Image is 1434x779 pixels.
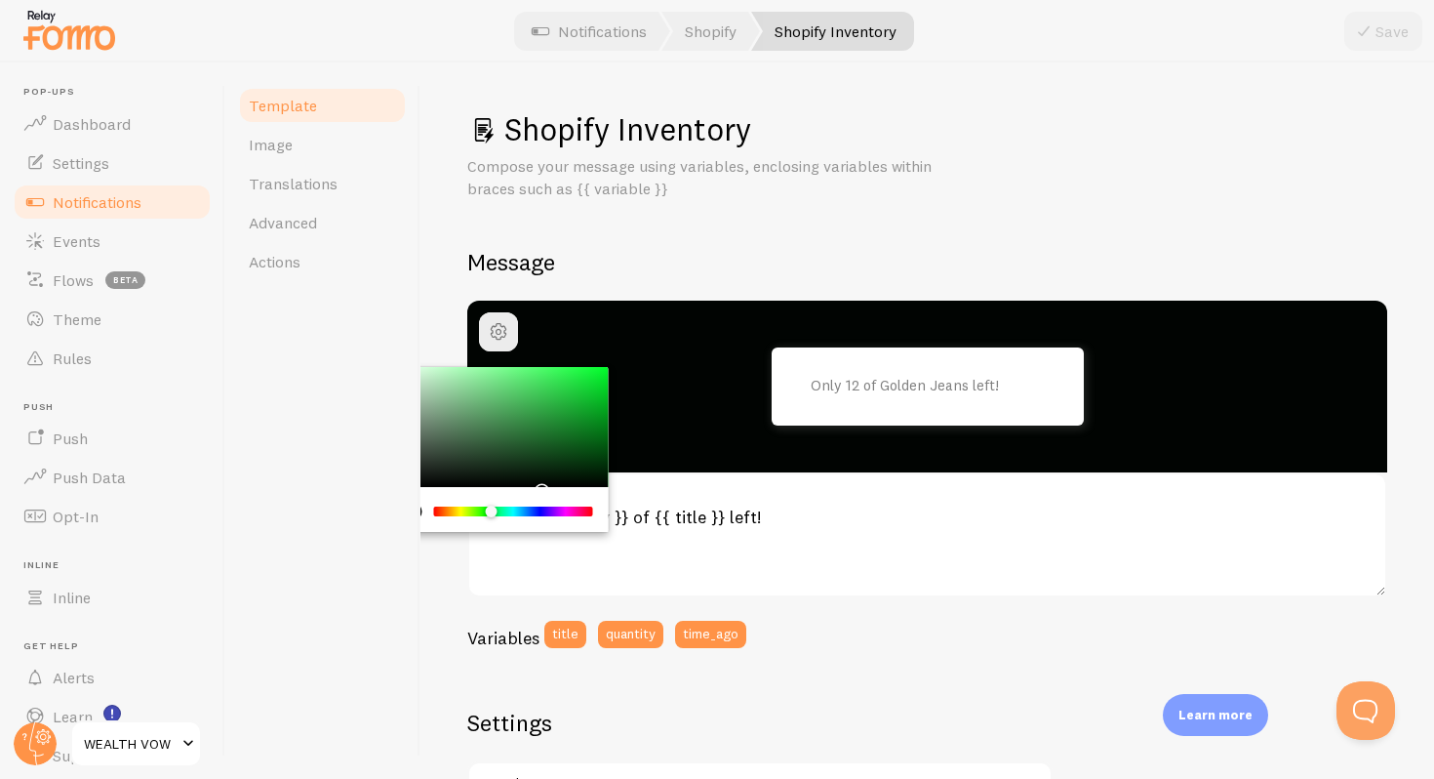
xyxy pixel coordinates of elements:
[237,203,408,242] a: Advanced
[53,114,131,134] span: Dashboard
[12,578,213,617] a: Inline
[70,720,202,767] a: WEALTH VOW
[12,419,213,458] a: Push
[53,429,88,448] span: Push
[237,164,408,203] a: Translations
[1163,694,1268,736] div: Learn more
[53,588,91,607] span: Inline
[23,640,213,653] span: Get Help
[12,261,213,300] a: Flows beta
[675,621,746,648] button: time_ago
[1178,706,1253,724] p: Learn more
[12,300,213,339] a: Theme
[12,143,213,183] a: Settings
[598,621,663,648] button: quantity
[84,732,177,756] span: WEALTH VOW
[467,155,936,200] p: Compose your message using variables, enclosing variables within braces such as {{ variable }}
[249,96,317,115] span: Template
[12,658,213,697] a: Alerts
[20,5,118,55] img: fomo-relay-logo-orange.svg
[53,468,126,487] span: Push Data
[23,559,213,572] span: Inline
[12,104,213,143] a: Dashboard
[237,125,408,164] a: Image
[103,705,121,722] svg: <p>Watch New Feature Tutorials!</p>
[53,270,94,290] span: Flows
[53,231,100,251] span: Events
[467,109,1387,149] h1: Shopify Inventory
[53,309,101,329] span: Theme
[12,222,213,261] a: Events
[105,271,145,289] span: beta
[12,697,213,736] a: Learn
[811,378,1006,394] p: Only 12 of Golden Jeans left!
[467,247,1387,277] h2: Message
[467,472,1387,506] label: Notification Message
[237,242,408,281] a: Actions
[1336,681,1395,740] iframe: Help Scout Beacon - Open
[249,252,300,271] span: Actions
[53,707,93,726] span: Learn
[23,401,213,414] span: Push
[237,86,408,125] a: Template
[467,627,539,649] h3: Variables
[53,192,141,212] span: Notifications
[53,507,99,526] span: Opt-In
[12,458,213,497] a: Push Data
[249,174,338,193] span: Translations
[12,339,213,378] a: Rules
[249,135,293,154] span: Image
[544,621,586,648] button: title
[467,708,1053,738] h2: Settings
[249,213,317,232] span: Advanced
[53,348,92,368] span: Rules
[12,497,213,536] a: Opt-In
[389,367,609,533] div: Chrome color picker
[53,668,95,687] span: Alerts
[23,86,213,99] span: Pop-ups
[12,183,213,222] a: Notifications
[53,153,109,173] span: Settings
